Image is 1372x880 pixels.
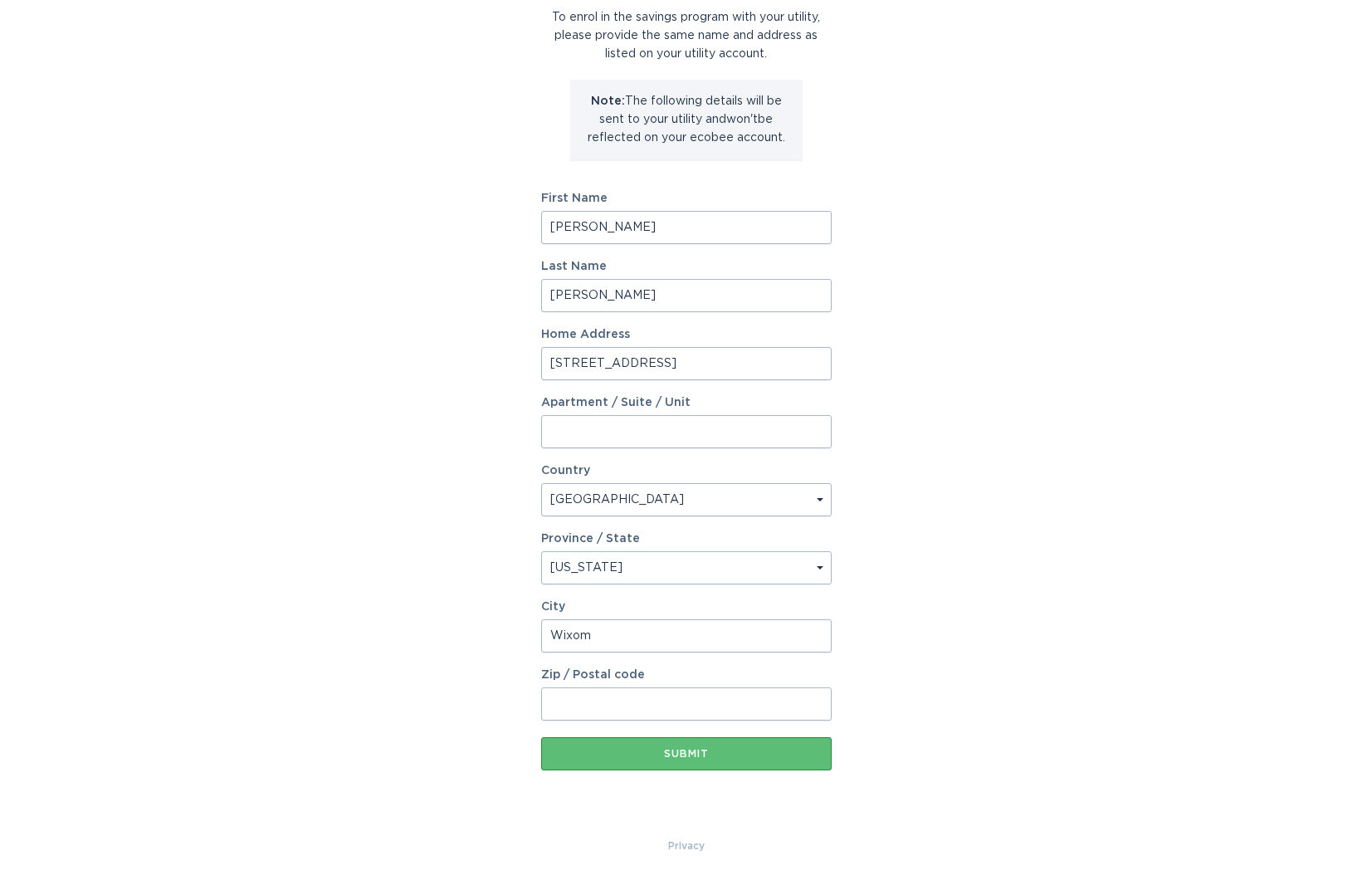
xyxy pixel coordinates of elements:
[668,837,705,855] a: Privacy Policy & Terms of Use
[541,193,832,204] label: First Name
[549,749,823,759] div: Submit
[541,397,832,408] label: Apartment / Suite / Unit
[591,95,625,107] strong: Note:
[541,261,832,272] label: Last Name
[541,8,832,63] div: To enrol in the savings program with your utility, please provide the same name and address as li...
[541,669,832,681] label: Zip / Postal code
[541,465,590,477] label: Country
[541,601,832,613] label: City
[541,533,640,545] label: Province / State
[583,92,790,147] p: The following details will be sent to your utility and won't be reflected on your ecobee account.
[541,737,832,770] button: Submit
[541,329,832,340] label: Home Address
